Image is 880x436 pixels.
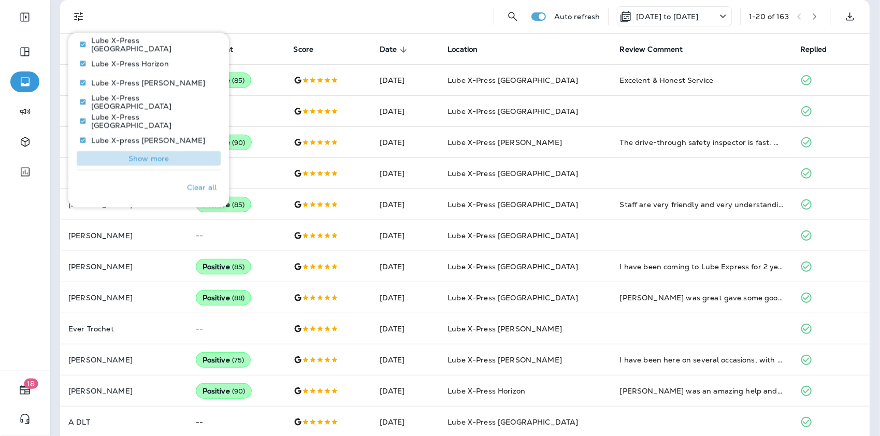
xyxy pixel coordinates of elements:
td: -- [187,158,285,189]
p: [PERSON_NAME] [68,294,179,302]
span: Review Comment [620,45,683,54]
td: [DATE] [371,127,440,158]
span: ( 75 ) [232,356,244,365]
td: [DATE] [371,158,440,189]
div: Filters [68,26,229,207]
span: Lube X-Press [PERSON_NAME] [448,138,562,147]
button: Filters [68,6,89,27]
button: Search Reviews [502,6,523,27]
span: Lube X-Press [GEOGRAPHIC_DATA] [448,231,578,240]
span: Lube X-Press Horizon [448,386,525,396]
span: ( 90 ) [232,387,246,396]
span: Location [448,45,491,54]
div: Positive [196,352,251,368]
span: Lube X-Press [PERSON_NAME] [448,355,562,365]
span: Review Comment [620,45,697,54]
div: Jack was great gave some good advice too on taking care of my challenger. Definitely coming back ... [620,293,784,303]
p: [PERSON_NAME] [68,200,179,209]
p: Ever Trochet [68,325,179,333]
p: [PERSON_NAME] [68,387,179,395]
span: ( 88 ) [232,294,245,302]
span: Replied [800,45,841,54]
p: Lube X-Press [GEOGRAPHIC_DATA] [91,36,212,53]
span: Lube X-Press [GEOGRAPHIC_DATA] [448,293,578,302]
span: Lube X-Press [PERSON_NAME] [448,324,562,333]
td: [DATE] [371,96,440,127]
span: Replied [800,45,827,54]
div: I have been here on several occasions, with my other car. My car indicated I needed an oil change... [620,355,784,365]
div: Positive [196,383,252,399]
div: The drive-through safety inspector is fast. Highly recommend for fast service and friendly people [620,137,784,148]
p: Lube X-Press [PERSON_NAME] [91,79,206,87]
td: [DATE] [371,65,440,96]
span: Lube X-Press [GEOGRAPHIC_DATA] [448,200,578,209]
div: I have been coming to Lube Express for 2 years now and have found there service to always be exce... [620,261,784,272]
p: [PERSON_NAME] [68,231,179,240]
span: Location [448,45,478,54]
p: [DATE] to [DATE] [636,12,698,21]
span: Lube X-Press [GEOGRAPHIC_DATA] [448,76,578,85]
p: A DLT [68,418,179,426]
div: 1 - 20 of 163 [749,12,789,21]
span: Lube X-Press [GEOGRAPHIC_DATA] [448,417,578,427]
span: ( 85 ) [232,200,245,209]
span: Score [294,45,314,54]
p: [PERSON_NAME] [68,356,179,364]
span: ( 85 ) [232,76,245,85]
button: Show more [77,151,221,166]
span: Lube X-Press [GEOGRAPHIC_DATA] [448,169,578,178]
p: Lube X-Press [GEOGRAPHIC_DATA] [91,113,212,129]
td: [DATE] [371,282,440,313]
div: Antonio was an amazing help and I was in and out within no more than 5 minutes. He even explained... [620,386,784,396]
p: [PERSON_NAME] [68,263,179,271]
p: Clear all [187,183,217,192]
div: Positive [196,259,252,274]
span: Date [380,45,411,54]
p: Show more [128,154,169,163]
td: [DATE] [371,313,440,344]
td: [DATE] [371,344,440,375]
div: Staff are very friendly and very understanding, willing to assist you with whatever your concerns... [620,199,784,210]
span: ( 90 ) [232,138,246,147]
p: Lube X-Press Horizon [91,60,169,68]
button: 18 [10,380,39,400]
button: Export as CSV [840,6,860,27]
p: Lube X-Press [GEOGRAPHIC_DATA] [91,94,212,110]
span: Date [380,45,397,54]
button: Expand Sidebar [10,7,39,27]
p: Lube X-press [PERSON_NAME] [91,136,206,144]
span: Score [294,45,327,54]
span: Lube X-Press [GEOGRAPHIC_DATA] [448,262,578,271]
td: -- [187,220,285,251]
td: [DATE] [371,189,440,220]
td: [DATE] [371,375,440,406]
p: Auto refresh [554,12,600,21]
div: Positive [196,290,252,306]
span: 18 [24,379,38,389]
td: -- [187,96,285,127]
td: [DATE] [371,251,440,282]
td: -- [187,313,285,344]
td: [DATE] [371,220,440,251]
span: Lube X-Press [GEOGRAPHIC_DATA] [448,107,578,116]
button: Clear all [183,175,221,200]
span: ( 85 ) [232,263,245,271]
div: Excelent & Honest Service [620,75,784,85]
